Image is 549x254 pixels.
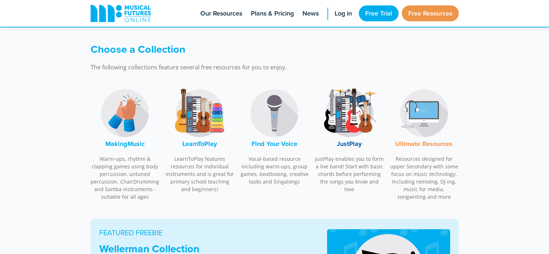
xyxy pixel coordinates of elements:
img: Find Your Voice Logo [247,86,301,140]
p: JustPlay enables you to form a live band! Start with basic chords before performing the songs you... [315,155,384,193]
a: LearnToPlay LogoLearnToPlay LearnToPlay features resources for individual instruments and is grea... [165,82,235,197]
p: LearnToPlay features resources for individual instruments and is great for primary school teachin... [165,155,235,193]
a: Music Technology LogoUltimate Resources Resources designed for upper Secondary with some focus on... [389,82,459,205]
font: Find Your Voice [252,139,297,148]
p: Vocal-based resource including warm-ups, group games, beatboxing, creative tasks and Singalongs [240,155,309,185]
img: Music Technology Logo [397,86,451,140]
font: Ultimate Resources [395,139,453,148]
h3: Choose a Collection [91,43,372,56]
a: JustPlay LogoJustPlay JustPlay enables you to form a live band! Start with basic chords before pe... [315,82,384,197]
span: Our Resources [200,9,242,18]
a: Find Your Voice LogoFind Your Voice Vocal-based resource including warm-ups, group games, beatbox... [240,82,309,189]
a: Free Trial [359,5,398,21]
span: Log in [335,9,352,18]
p: Resources designed for upper Secondary with some focus on music technology. Including remixing, D... [389,155,459,201]
img: JustPlay Logo [322,86,376,140]
img: LearnToPlay Logo [173,86,227,140]
p: The following collections feature several free resources for you to enjoy. [91,63,372,72]
span: Plans & Pricing [251,9,294,18]
p: Warm-ups, rhythm & clapping games using body percussion, untuned percussion, ChairDrumming and Sa... [91,155,160,201]
font: LearnToPlay [182,139,217,148]
img: MakingMusic Logo [98,86,152,140]
a: Free Resources [402,5,459,21]
span: News [302,9,319,18]
p: FEATURED FREEBIE [99,227,310,238]
font: JustPlay [337,139,362,148]
a: MakingMusic LogoMakingMusic Warm-ups, rhythm & clapping games using body percussion, untuned perc... [91,82,160,205]
font: MakingMusic [105,139,145,148]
